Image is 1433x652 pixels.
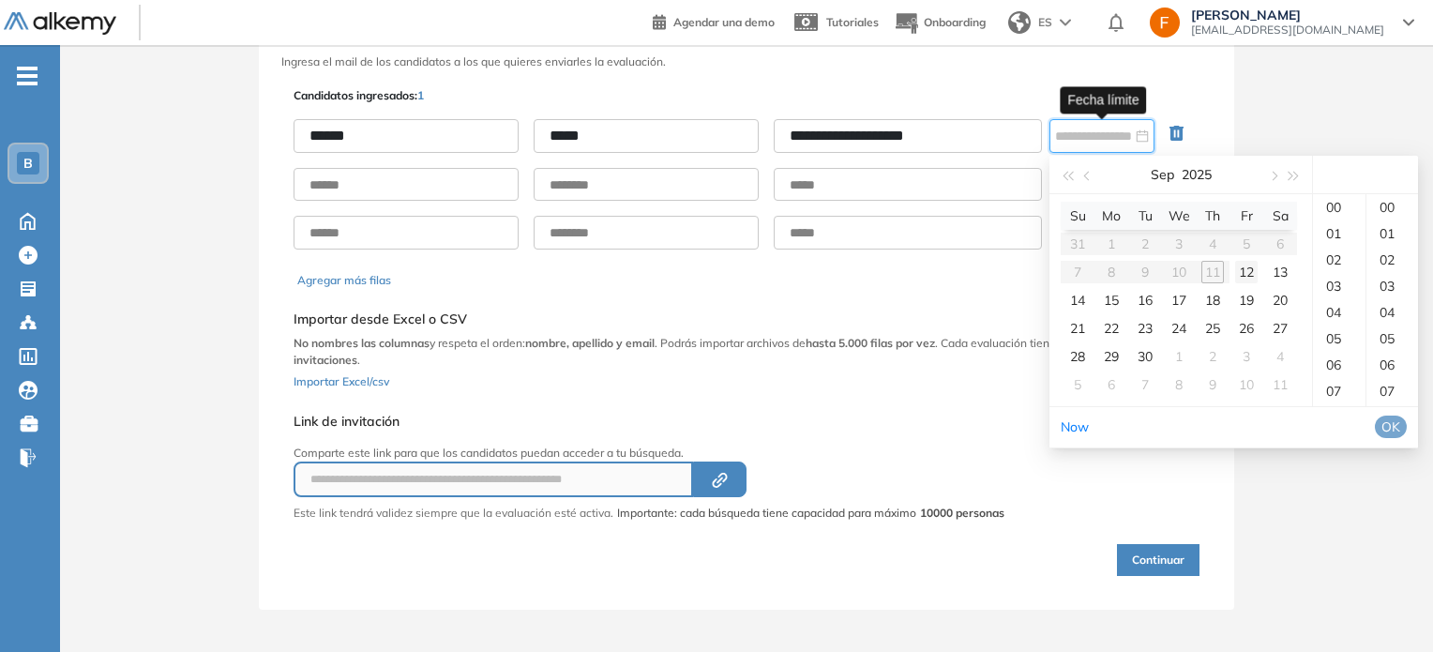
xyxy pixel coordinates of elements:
td: 2025-10-06 [1094,371,1128,399]
div: 20 [1269,289,1291,311]
td: 2025-09-14 [1061,286,1094,314]
td: 2025-10-02 [1196,342,1229,371]
td: 2025-09-22 [1094,314,1128,342]
td: 2025-09-12 [1229,258,1263,286]
td: 2025-10-01 [1162,342,1196,371]
td: 2025-09-29 [1094,342,1128,371]
img: arrow [1060,19,1071,26]
div: 07 [1313,378,1365,404]
div: 17 [1168,289,1190,311]
div: 24 [1168,317,1190,340]
td: 2025-09-20 [1263,286,1297,314]
a: Agendar una demo [653,9,775,32]
a: Now [1061,418,1089,435]
div: 14 [1066,289,1089,311]
div: 00 [1366,194,1418,220]
div: 6 [1100,373,1123,396]
div: 19 [1235,289,1258,311]
h5: Importar desde Excel o CSV [294,311,1199,327]
div: 05 [1313,326,1365,352]
div: 30 [1134,345,1156,368]
button: 2025 [1182,156,1212,193]
span: Importante: cada búsqueda tiene capacidad para máximo [617,505,1004,522]
td: 2025-10-09 [1196,371,1229,399]
b: hasta 5.000 filas por vez [806,336,935,350]
div: 2 [1201,345,1224,368]
th: Su [1061,202,1094,230]
th: Sa [1263,202,1297,230]
h3: Ingresa el mail de los candidatos a los que quieres enviarles la evaluación. [281,55,1212,68]
p: y respeta el orden: . Podrás importar archivos de . Cada evaluación tiene un . [294,335,1199,369]
div: 12 [1235,261,1258,283]
span: Onboarding [924,15,986,29]
td: 2025-10-11 [1263,371,1297,399]
td: 2025-09-16 [1128,286,1162,314]
div: 03 [1366,273,1418,299]
div: 28 [1066,345,1089,368]
div: 11 [1269,373,1291,396]
th: Tu [1128,202,1162,230]
div: 3 [1235,345,1258,368]
div: 7 [1134,373,1156,396]
span: Importar Excel/csv [294,374,389,388]
p: Este link tendrá validez siempre que la evaluación esté activa. [294,505,613,522]
div: 18 [1201,289,1224,311]
div: 07 [1366,378,1418,404]
div: 10 [1235,373,1258,396]
div: 23 [1134,317,1156,340]
div: Widget de chat [1339,562,1433,652]
th: Fr [1229,202,1263,230]
div: 27 [1269,317,1291,340]
button: Continuar [1117,544,1199,576]
span: [EMAIL_ADDRESS][DOMAIN_NAME] [1191,23,1384,38]
div: 05 [1366,326,1418,352]
span: [PERSON_NAME] [1191,8,1384,23]
td: 2025-09-18 [1196,286,1229,314]
div: 5 [1066,373,1089,396]
td: 2025-09-21 [1061,314,1094,342]
td: 2025-10-07 [1128,371,1162,399]
div: 08 [1366,404,1418,431]
td: 2025-09-25 [1196,314,1229,342]
button: Importar Excel/csv [294,369,389,391]
div: Fecha límite [1060,86,1146,114]
div: 29 [1100,345,1123,368]
img: world [1008,11,1031,34]
div: 1 [1168,345,1190,368]
th: Th [1196,202,1229,230]
td: 2025-09-30 [1128,342,1162,371]
span: ES [1038,14,1052,31]
h5: Link de invitación [294,414,1004,430]
b: No nombres las columnas [294,336,430,350]
td: 2025-09-17 [1162,286,1196,314]
td: 2025-10-10 [1229,371,1263,399]
span: Tutoriales [826,15,879,29]
b: límite de 10.000 invitaciones [294,336,1156,367]
span: 1 [417,88,424,102]
div: 01 [1366,220,1418,247]
span: Agendar una demo [673,15,775,29]
div: 02 [1366,247,1418,273]
td: 2025-09-23 [1128,314,1162,342]
div: 13 [1269,261,1291,283]
i: - [17,74,38,78]
div: 06 [1313,352,1365,378]
button: OK [1375,416,1407,438]
td: 2025-09-28 [1061,342,1094,371]
button: Sep [1151,156,1174,193]
td: 2025-09-13 [1263,258,1297,286]
div: 03 [1313,273,1365,299]
td: 2025-10-08 [1162,371,1196,399]
iframe: Chat Widget [1339,562,1433,652]
div: 02 [1313,247,1365,273]
span: B [23,156,33,171]
strong: 10000 personas [920,506,1004,520]
div: 06 [1366,352,1418,378]
td: 2025-09-15 [1094,286,1128,314]
div: 21 [1066,317,1089,340]
th: Mo [1094,202,1128,230]
div: 22 [1100,317,1123,340]
td: 2025-09-24 [1162,314,1196,342]
img: Logo [4,12,116,36]
th: We [1162,202,1196,230]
